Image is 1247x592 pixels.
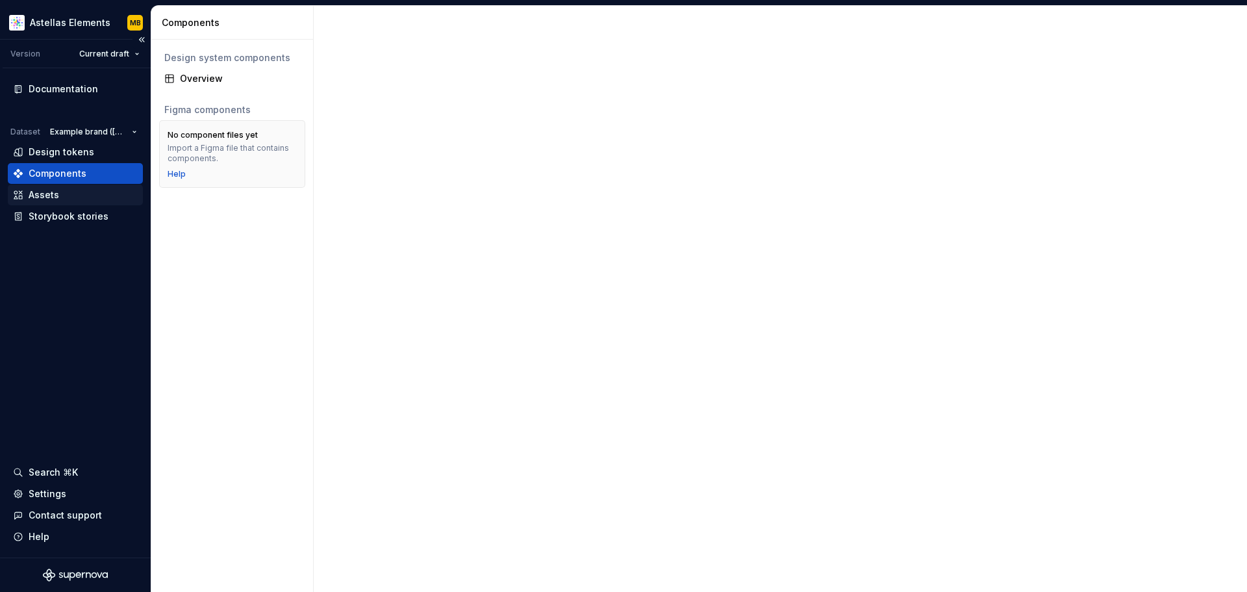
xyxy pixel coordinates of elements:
div: Import a Figma file that contains components. [168,143,297,164]
div: No component files yet [168,130,258,140]
button: Current draft [73,45,145,63]
div: Documentation [29,83,98,96]
div: Settings [29,487,66,500]
button: Help [8,526,143,547]
a: Storybook stories [8,206,143,227]
button: Collapse sidebar [132,31,151,49]
div: Figma components [164,103,300,116]
img: b2369ad3-f38c-46c1-b2a2-f2452fdbdcd2.png [9,15,25,31]
button: Example brand ([GEOGRAPHIC_DATA]) [44,123,143,141]
a: Settings [8,483,143,504]
a: Design tokens [8,142,143,162]
div: Storybook stories [29,210,108,223]
a: Documentation [8,79,143,99]
div: Help [29,530,49,543]
div: Overview [180,72,300,85]
button: Astellas ElementsMB [3,8,148,36]
a: Components [8,163,143,184]
a: Overview [159,68,305,89]
div: Astellas Elements [30,16,110,29]
div: Design tokens [29,146,94,159]
div: Components [29,167,86,180]
div: Search ⌘K [29,466,78,479]
a: Help [168,169,186,179]
div: Design system components [164,51,300,64]
div: Components [162,16,308,29]
span: Current draft [79,49,129,59]
a: Assets [8,185,143,205]
div: Dataset [10,127,40,137]
div: Assets [29,188,59,201]
div: MB [130,18,141,28]
span: Example brand ([GEOGRAPHIC_DATA]) [50,127,127,137]
svg: Supernova Logo [43,569,108,582]
button: Search ⌘K [8,462,143,483]
button: Contact support [8,505,143,526]
div: Contact support [29,509,102,522]
div: Version [10,49,40,59]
